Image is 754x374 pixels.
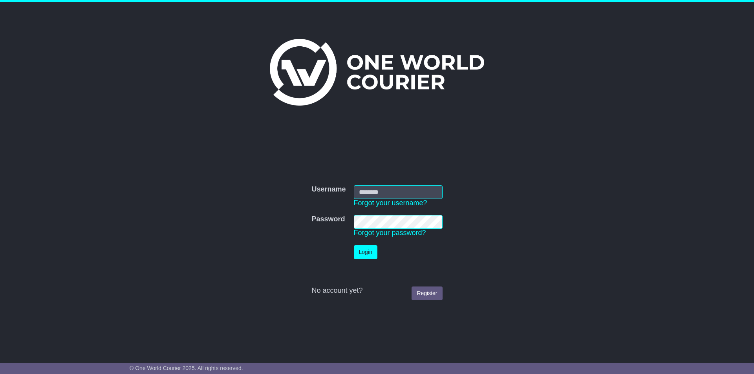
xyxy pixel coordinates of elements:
label: Username [311,185,346,194]
div: No account yet? [311,286,442,295]
button: Login [354,245,377,259]
img: One World [270,39,484,106]
a: Forgot your password? [354,229,426,237]
span: © One World Courier 2025. All rights reserved. [130,365,243,371]
a: Register [412,286,442,300]
a: Forgot your username? [354,199,427,207]
label: Password [311,215,345,224]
